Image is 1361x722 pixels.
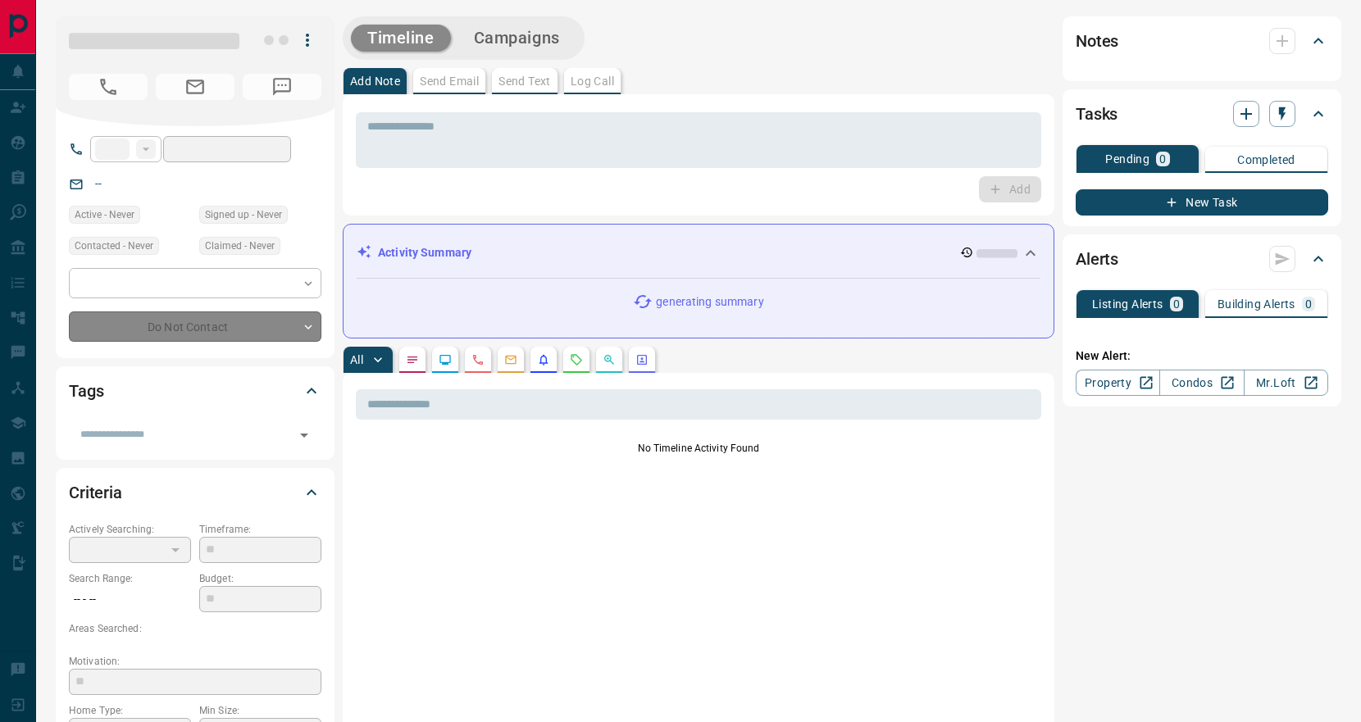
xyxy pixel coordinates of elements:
span: Contacted - Never [75,238,153,254]
p: 0 [1173,298,1180,310]
a: Mr.Loft [1244,370,1328,396]
p: All [350,354,363,366]
svg: Calls [471,353,485,366]
button: Open [293,424,316,447]
div: Notes [1076,21,1328,61]
h2: Tags [69,378,103,404]
a: -- [95,177,102,190]
svg: Agent Actions [635,353,649,366]
p: 0 [1159,153,1166,165]
h2: Notes [1076,28,1118,54]
h2: Tasks [1076,101,1117,127]
p: Search Range: [69,571,191,586]
div: Alerts [1076,239,1328,279]
button: Timeline [351,25,451,52]
p: Home Type: [69,703,191,718]
div: Tasks [1076,94,1328,134]
p: Motivation: [69,654,321,669]
svg: Lead Browsing Activity [439,353,452,366]
h2: Criteria [69,479,122,506]
a: Property [1076,370,1160,396]
button: Campaigns [457,25,576,52]
p: Timeframe: [199,522,321,537]
span: Active - Never [75,207,134,223]
svg: Opportunities [603,353,616,366]
span: Signed up - Never [205,207,282,223]
p: -- - -- [69,586,191,613]
span: No Email [156,74,234,100]
div: Activity Summary [357,238,1040,268]
p: No Timeline Activity Found [356,441,1041,456]
div: Do Not Contact [69,311,321,342]
p: 0 [1305,298,1312,310]
span: No Number [243,74,321,100]
svg: Notes [406,353,419,366]
button: New Task [1076,189,1328,216]
h2: Alerts [1076,246,1118,272]
p: Min Size: [199,703,321,718]
p: Building Alerts [1218,298,1295,310]
div: Tags [69,371,321,411]
svg: Emails [504,353,517,366]
span: Claimed - Never [205,238,275,254]
p: Completed [1237,154,1295,166]
p: Budget: [199,571,321,586]
a: Condos [1159,370,1244,396]
p: Add Note [350,75,400,87]
div: Criteria [69,473,321,512]
span: No Number [69,74,148,100]
p: Areas Searched: [69,621,321,636]
p: Listing Alerts [1092,298,1163,310]
p: generating summary [656,293,763,311]
p: Pending [1105,153,1149,165]
svg: Requests [570,353,583,366]
svg: Listing Alerts [537,353,550,366]
p: New Alert: [1076,347,1328,365]
p: Actively Searching: [69,522,191,537]
p: Activity Summary [378,244,471,261]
